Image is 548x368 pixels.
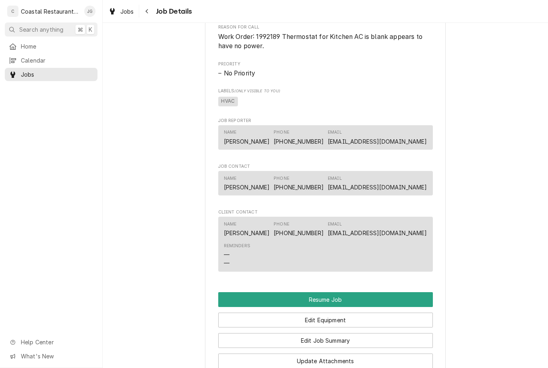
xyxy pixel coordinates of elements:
[218,118,433,154] div: Job Reporter
[328,175,427,191] div: Email
[218,307,433,327] div: Button Group Row
[218,125,433,150] div: Contact
[224,129,270,145] div: Name
[218,61,433,78] div: Priority
[218,163,433,199] div: Job Contact
[21,7,80,16] div: Coastal Restaurant Repair
[19,25,63,34] span: Search anything
[224,229,270,237] div: [PERSON_NAME]
[224,243,250,249] div: Reminders
[5,335,97,349] a: Go to Help Center
[224,221,237,228] div: Name
[218,217,433,275] div: Client Contact List
[224,129,237,136] div: Name
[77,25,83,34] span: ⌘
[328,221,427,237] div: Email
[218,209,433,275] div: Client Contact
[328,129,427,145] div: Email
[218,96,433,108] span: [object Object]
[328,175,342,182] div: Email
[274,221,324,237] div: Phone
[5,68,97,81] a: Jobs
[7,6,18,17] div: C
[21,338,93,346] span: Help Center
[5,54,97,67] a: Calendar
[218,24,433,30] span: Reason For Call
[141,5,154,18] button: Navigate back
[218,209,433,216] span: Client Contact
[218,217,433,272] div: Contact
[5,40,97,53] a: Home
[218,333,433,348] button: Edit Job Summary
[274,129,324,145] div: Phone
[328,138,427,145] a: [EMAIL_ADDRESS][DOMAIN_NAME]
[224,137,270,146] div: [PERSON_NAME]
[328,129,342,136] div: Email
[224,175,270,191] div: Name
[328,184,427,191] a: [EMAIL_ADDRESS][DOMAIN_NAME]
[21,56,93,65] span: Calendar
[21,42,93,51] span: Home
[218,61,433,67] span: Priority
[218,24,433,51] div: Reason For Call
[120,7,134,16] span: Jobs
[218,327,433,348] div: Button Group Row
[274,138,324,145] a: [PHONE_NUMBER]
[84,6,95,17] div: James Gatton's Avatar
[218,88,433,108] div: [object Object]
[224,250,229,259] div: —
[224,175,237,182] div: Name
[224,221,270,237] div: Name
[234,89,280,93] span: (Only Visible to You)
[154,6,192,17] span: Job Details
[218,33,424,50] span: Work Order: 1992189 Thermostat for Kitchen AC is blank appears to have no power.
[274,184,324,191] a: [PHONE_NUMBER]
[218,171,433,199] div: Job Contact List
[218,171,433,195] div: Contact
[224,243,250,267] div: Reminders
[274,230,324,236] a: [PHONE_NUMBER]
[89,25,92,34] span: K
[21,70,93,79] span: Jobs
[274,221,289,228] div: Phone
[224,183,270,191] div: [PERSON_NAME]
[274,129,289,136] div: Phone
[84,6,95,17] div: JG
[328,221,342,228] div: Email
[218,69,433,78] div: No Priority
[274,175,289,182] div: Phone
[218,97,238,106] span: HVAC
[218,118,433,124] span: Job Reporter
[224,259,229,267] div: —
[218,88,433,94] span: Labels
[5,350,97,363] a: Go to What's New
[274,175,324,191] div: Phone
[328,230,427,236] a: [EMAIL_ADDRESS][DOMAIN_NAME]
[218,125,433,153] div: Job Reporter List
[218,69,433,78] span: Priority
[105,5,137,18] a: Jobs
[218,292,433,307] div: Button Group Row
[218,163,433,170] span: Job Contact
[218,292,433,307] button: Resume Job
[218,32,433,51] span: Reason For Call
[218,313,433,327] button: Edit Equipment
[5,22,97,37] button: Search anything⌘K
[21,352,93,360] span: What's New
